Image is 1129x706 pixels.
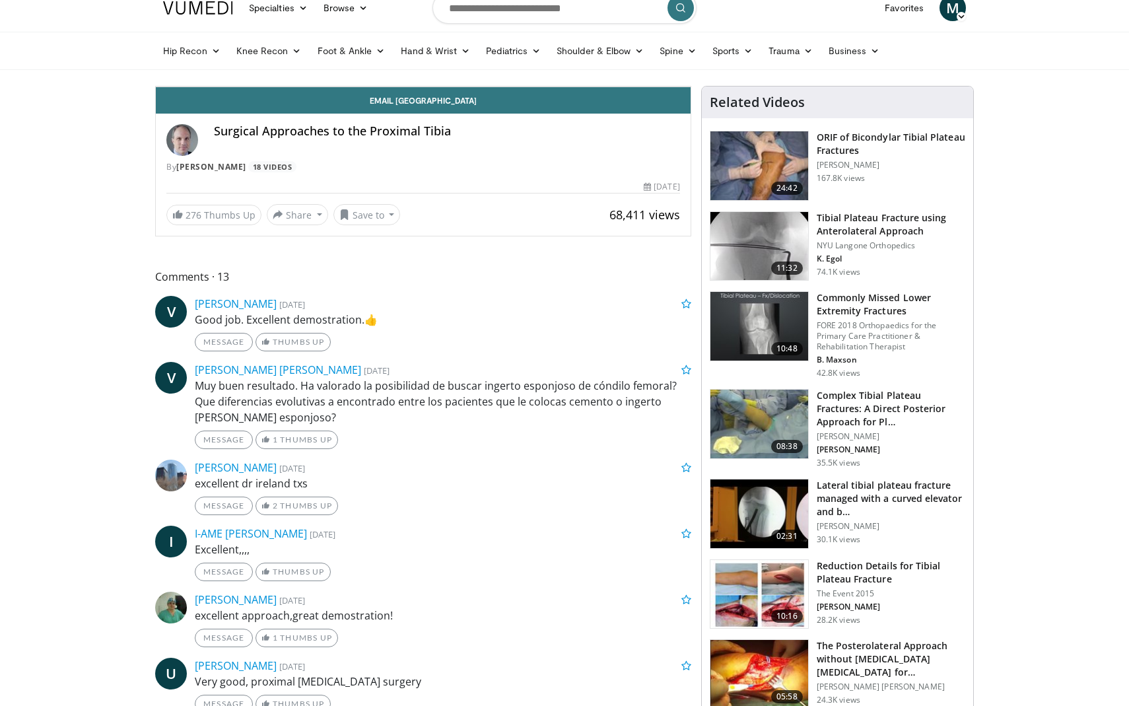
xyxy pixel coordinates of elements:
[817,695,860,705] p: 24.3K views
[817,131,965,157] h3: ORIF of Bicondylar Tibial Plateau Fractures
[817,355,965,365] p: B. Maxson
[195,476,691,491] p: excellent dr ireland txs
[710,291,965,378] a: 10:48 Commonly Missed Lower Extremity Fractures FORE 2018 Orthopaedics for the Primary Care Pract...
[817,458,860,468] p: 35.5K views
[195,563,253,581] a: Message
[156,87,691,114] a: Email [GEOGRAPHIC_DATA]
[710,390,808,458] img: a3c47f0e-2ae2-4b3a-bf8e-14343b886af9.150x105_q85_crop-smart_upscale.jpg
[195,658,277,673] a: [PERSON_NAME]
[155,460,187,491] img: Avatar
[817,521,965,532] p: [PERSON_NAME]
[478,38,549,64] a: Pediatrics
[195,526,307,541] a: I-AME [PERSON_NAME]
[155,658,187,689] a: U
[710,211,965,281] a: 11:32 Tibial Plateau Fracture using Anterolateral Approach NYU Langone Orthopedics K. Egol 74.1K ...
[817,267,860,277] p: 74.1K views
[652,38,704,64] a: Spine
[155,296,187,328] a: V
[279,462,305,474] small: [DATE]
[609,207,680,223] span: 68,411 views
[195,592,277,607] a: [PERSON_NAME]
[155,526,187,557] a: I
[166,124,198,156] img: Avatar
[195,542,691,557] p: Excellent,,,,
[644,181,679,193] div: [DATE]
[155,38,228,64] a: Hip Recon
[771,610,803,623] span: 10:16
[195,333,253,351] a: Message
[195,674,691,689] p: Very good, proximal [MEDICAL_DATA] surgery
[817,160,965,170] p: [PERSON_NAME]
[256,333,330,351] a: Thumbs Up
[817,602,965,612] p: [PERSON_NAME]
[704,38,761,64] a: Sports
[273,435,278,444] span: 1
[195,497,253,515] a: Message
[817,320,965,352] p: FORE 2018 Orthopaedics for the Primary Care Practitioner & Rehabilitation Therapist
[155,592,187,623] img: Avatar
[817,615,860,625] p: 28.2K views
[817,211,965,238] h3: Tibial Plateau Fracture using Anterolateral Approach
[817,639,965,679] h3: The Posterolateral Approach without [MEDICAL_DATA] [MEDICAL_DATA] for Posterolate…
[228,38,310,64] a: Knee Recon
[195,312,691,328] p: Good job. Excellent demostration.👍
[817,444,965,455] p: [PERSON_NAME]
[817,431,965,442] p: [PERSON_NAME]
[771,342,803,355] span: 10:48
[273,633,278,643] span: 1
[310,38,393,64] a: Foot & Ankle
[710,560,808,629] img: a8bbbc17-ed6f-4c2b-b210-6e13634d311f.150x105_q85_crop-smart_upscale.jpg
[549,38,652,64] a: Shoulder & Elbow
[817,479,965,518] h3: Lateral tibial plateau fracture managed with a curved elevator and b…
[256,563,330,581] a: Thumbs Up
[310,528,335,540] small: [DATE]
[279,594,305,606] small: [DATE]
[155,362,187,394] a: V
[710,479,965,549] a: 02:31 Lateral tibial plateau fracture managed with a curved elevator and b… [PERSON_NAME] 30.1K v...
[817,559,965,586] h3: Reduction Details for Tibial Plateau Fracture
[195,363,361,377] a: [PERSON_NAME] [PERSON_NAME]
[163,1,233,15] img: VuMedi Logo
[817,588,965,599] p: The Event 2015
[817,291,965,318] h3: Commonly Missed Lower Extremity Fractures
[256,497,338,515] a: 2 Thumbs Up
[771,182,803,195] span: 24:42
[771,262,803,275] span: 11:32
[186,209,201,221] span: 276
[817,534,860,545] p: 30.1K views
[817,254,965,264] p: K. Egol
[710,131,965,201] a: 24:42 ORIF of Bicondylar Tibial Plateau Fractures [PERSON_NAME] 167.8K views
[710,389,965,468] a: 08:38 Complex Tibial Plateau Fractures: A Direct Posterior Approach for Pl… [PERSON_NAME] [PERSON...
[817,682,965,692] p: [PERSON_NAME] [PERSON_NAME]
[771,440,803,453] span: 08:38
[364,365,390,376] small: [DATE]
[155,268,691,285] span: Comments 13
[273,501,278,511] span: 2
[256,431,338,449] a: 1 Thumbs Up
[710,292,808,361] img: 4aa379b6-386c-4fb5-93ee-de5617843a87.150x105_q85_crop-smart_upscale.jpg
[393,38,478,64] a: Hand & Wrist
[195,431,253,449] a: Message
[195,378,691,425] p: Muy buen resultado. Ha valorado la posibilidad de buscar ingerto esponjoso de cóndilo femoral? Qu...
[761,38,821,64] a: Trauma
[166,161,680,173] div: By
[817,368,860,378] p: 42.8K views
[710,212,808,281] img: 9nZFQMepuQiumqNn4xMDoxOjBzMTt2bJ.150x105_q85_crop-smart_upscale.jpg
[195,297,277,311] a: [PERSON_NAME]
[710,94,805,110] h4: Related Videos
[821,38,888,64] a: Business
[279,660,305,672] small: [DATE]
[195,608,691,623] p: excellent approach,great demostration!
[771,690,803,703] span: 05:58
[256,629,338,647] a: 1 Thumbs Up
[817,173,865,184] p: 167.8K views
[817,389,965,429] h3: Complex Tibial Plateau Fractures: A Direct Posterior Approach for Pl…
[279,299,305,310] small: [DATE]
[710,131,808,200] img: Levy_Tib_Plat_100000366_3.jpg.150x105_q85_crop-smart_upscale.jpg
[248,161,296,172] a: 18 Videos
